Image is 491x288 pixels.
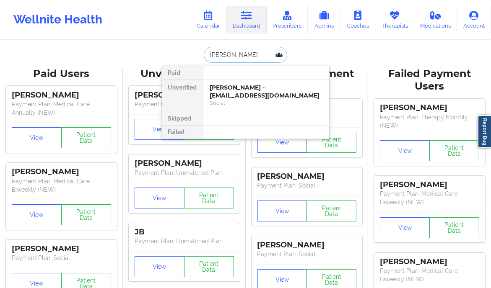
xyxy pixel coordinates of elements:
[414,6,457,33] a: Medications
[257,201,307,221] button: View
[429,140,479,161] button: Patient Data
[135,159,234,168] div: [PERSON_NAME]
[12,177,111,194] p: Payment Plan : Medical Care Biweekly (NEW)
[257,172,357,181] div: [PERSON_NAME]
[226,6,267,33] a: Dashboard
[257,240,357,250] div: [PERSON_NAME]
[307,132,356,153] button: Patient Data
[162,112,203,126] div: Skipped
[375,6,414,33] a: Therapists
[429,217,479,238] button: Patient Data
[307,201,356,221] button: Patient Data
[12,127,62,148] button: View
[257,181,357,190] p: Payment Plan : Social
[135,119,184,140] button: View
[135,100,234,108] p: Payment Plan : Unmatched Plan
[135,227,234,237] div: JB
[61,127,111,148] button: Patient Data
[12,254,111,262] p: Payment Plan : Social
[478,115,491,148] a: Report Bug
[135,188,184,208] button: View
[12,100,111,117] p: Payment Plan : Medical Care Annually (NEW)
[380,113,479,130] p: Payment Plan : Therapy Monthly (NEW)
[12,90,111,100] div: [PERSON_NAME]
[257,250,357,258] p: Payment Plan : Social
[380,190,479,206] p: Payment Plan : Medical Care Biweekly (NEW)
[12,244,111,254] div: [PERSON_NAME]
[184,188,234,208] button: Patient Data
[135,237,234,245] p: Payment Plan : Unmatched Plan
[380,103,479,113] div: [PERSON_NAME]
[257,132,307,153] button: View
[6,67,117,80] div: Paid Users
[162,126,203,139] div: Failed
[380,267,479,283] p: Payment Plan : Medical Care Biweekly (NEW)
[210,99,322,106] div: Social
[380,180,479,190] div: [PERSON_NAME]
[380,257,479,267] div: [PERSON_NAME]
[380,217,430,238] button: View
[12,167,111,177] div: [PERSON_NAME]
[135,256,184,277] button: View
[162,80,203,112] div: Unverified
[190,6,226,33] a: Calendar
[162,66,203,80] div: Paid
[374,67,485,93] div: Failed Payment Users
[340,6,375,33] a: Coaches
[61,204,111,225] button: Patient Data
[267,6,308,33] a: Prescribers
[380,140,430,161] button: View
[308,6,340,33] a: Admins
[184,256,234,277] button: Patient Data
[457,6,491,33] a: Account
[129,67,240,80] div: Unverified Users
[12,204,62,225] button: View
[210,84,322,99] div: [PERSON_NAME] - [EMAIL_ADDRESS][DOMAIN_NAME]
[135,90,234,100] div: [PERSON_NAME]
[135,169,234,177] p: Payment Plan : Unmatched Plan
